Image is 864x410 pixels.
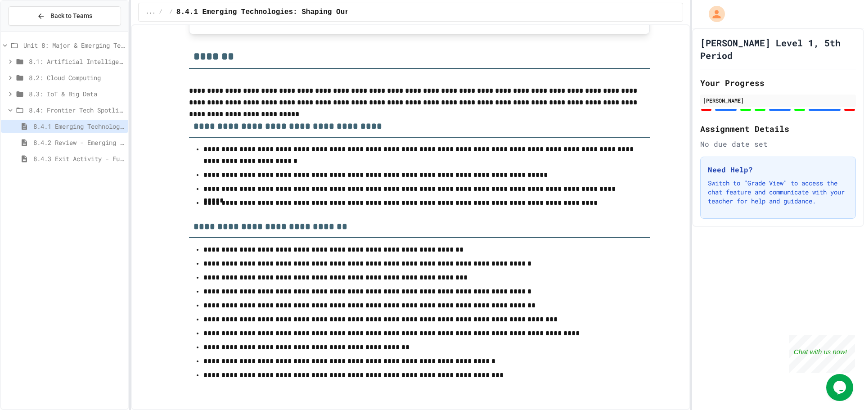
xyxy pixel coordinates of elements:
span: 8.4: Frontier Tech Spotlight [29,105,125,115]
span: Back to Teams [50,11,92,21]
p: Switch to "Grade View" to access the chat feature and communicate with your teacher for help and ... [708,179,848,206]
span: ... [146,9,156,16]
div: [PERSON_NAME] [703,96,853,104]
span: 8.4.3 Exit Activity - Future Tech Challenge [33,154,125,163]
div: My Account [699,4,727,24]
div: No due date set [700,139,856,149]
span: 8.2: Cloud Computing [29,73,125,82]
h2: Your Progress [700,77,856,89]
span: / [159,9,162,16]
h3: Need Help? [708,164,848,175]
span: 8.4.2 Review - Emerging Technologies: Shaping Our Digital Future [33,138,125,147]
span: 8.3: IoT & Big Data [29,89,125,99]
span: 8.4.1 Emerging Technologies: Shaping Our Digital Future [176,7,414,18]
span: Unit 8: Major & Emerging Technologies [23,41,125,50]
span: / [170,9,173,16]
h1: [PERSON_NAME] Level 1, 5th Period [700,36,856,62]
iframe: chat widget [789,335,855,373]
iframe: chat widget [826,374,855,401]
span: 8.4.1 Emerging Technologies: Shaping Our Digital Future [33,122,125,131]
h2: Assignment Details [700,122,856,135]
button: Back to Teams [8,6,121,26]
span: 8.1: Artificial Intelligence Basics [29,57,125,66]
